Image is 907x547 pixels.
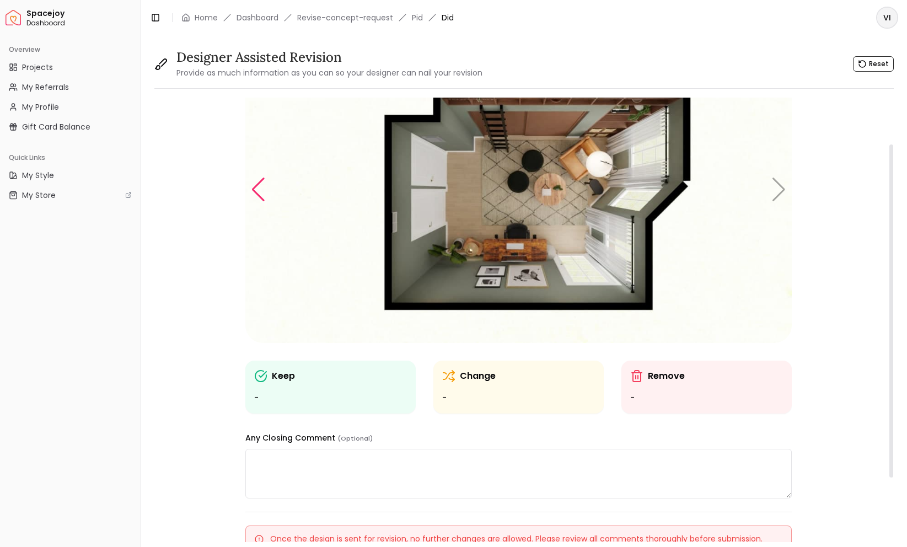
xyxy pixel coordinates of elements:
span: My Referrals [22,82,69,93]
img: Spacejoy Logo [6,10,21,25]
label: Any Closing Comment [245,432,373,443]
a: Spacejoy [6,10,21,25]
a: My Referrals [4,78,136,96]
small: (Optional) [337,434,373,443]
p: Remove [648,369,685,383]
span: My Store [22,190,56,201]
span: My Style [22,170,54,181]
h3: Designer Assisted Revision [176,49,482,66]
img: 68cdcfb7fe2ef60013665990 [245,36,792,343]
a: Revise-concept-request [297,12,393,23]
span: My Profile [22,101,59,112]
span: Did [442,12,454,23]
ul: - [630,392,783,405]
p: Change [460,369,496,383]
ul: - [254,392,407,405]
span: VI [877,8,897,28]
a: Pid [412,12,423,23]
span: Spacejoy [26,9,136,19]
a: Gift Card Balance [4,118,136,136]
nav: breadcrumb [181,12,454,23]
span: Dashboard [26,19,136,28]
a: Dashboard [237,12,278,23]
button: Reset [853,56,894,72]
ul: - [442,392,595,405]
div: 5 / 5 [245,36,792,343]
a: My Profile [4,98,136,116]
a: Home [195,12,218,23]
div: Quick Links [4,149,136,167]
span: Projects [22,62,53,73]
div: Overview [4,41,136,58]
div: Carousel [245,36,792,343]
div: Once the design is sent for revision, no further changes are allowed. Please review all comments ... [255,533,782,544]
small: Provide as much information as you can so your designer can nail your revision [176,67,482,78]
div: Previous slide [251,178,266,202]
a: Projects [4,58,136,76]
a: My Store [4,186,136,204]
a: My Style [4,167,136,184]
button: VI [876,7,898,29]
span: Gift Card Balance [22,121,90,132]
p: Keep [272,369,295,383]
